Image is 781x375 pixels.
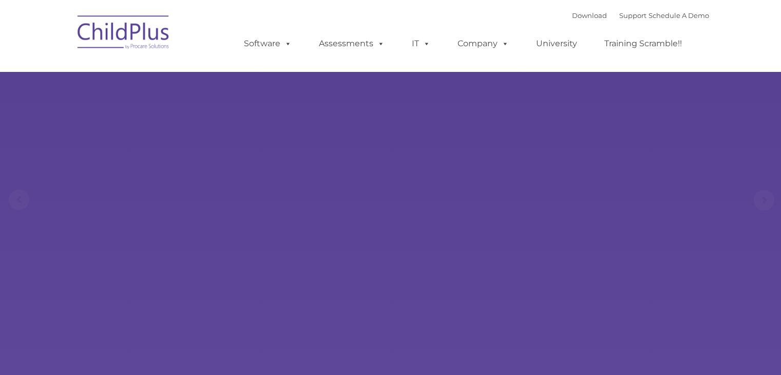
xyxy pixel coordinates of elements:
[526,33,587,54] a: University
[234,33,302,54] a: Software
[619,11,646,20] a: Support
[594,33,692,54] a: Training Scramble!!
[72,8,175,60] img: ChildPlus by Procare Solutions
[447,33,519,54] a: Company
[402,33,441,54] a: IT
[649,11,709,20] a: Schedule A Demo
[309,33,395,54] a: Assessments
[572,11,607,20] a: Download
[572,11,709,20] font: |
